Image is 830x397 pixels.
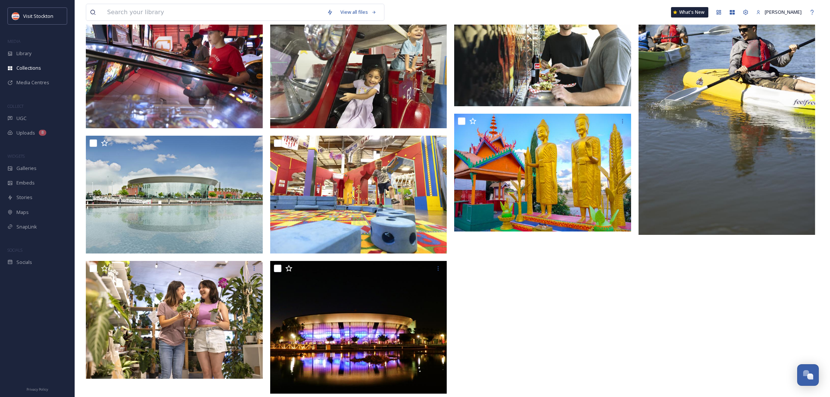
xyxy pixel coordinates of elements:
[16,79,49,86] span: Media Centres
[7,38,21,44] span: MEDIA
[16,115,26,122] span: UGC
[454,114,631,231] img: Band playing at the Stockmarket in Downtown Stockton.jpg
[16,209,29,216] span: Maps
[16,223,37,230] span: SnapLink
[12,12,19,20] img: unnamed.jpeg
[16,194,32,201] span: Stories
[86,261,263,379] img: GTP_VIS-STO-2-F-6459.tif
[765,9,802,15] span: [PERSON_NAME]
[16,129,35,136] span: Uploads
[7,103,24,109] span: COLLECT
[752,5,805,19] a: [PERSON_NAME]
[16,179,35,186] span: Embeds
[16,50,31,57] span: Library
[337,5,380,19] a: View all files
[16,259,32,266] span: Socials
[16,165,37,172] span: Galleries
[26,384,48,393] a: Privacy Policy
[39,130,46,136] div: 8
[270,261,447,394] img: Stockton Arena at Night.jpg
[86,136,263,253] img: stockton-arena.jpg
[16,64,41,72] span: Collections
[7,247,22,253] span: SOCIALS
[103,4,323,21] input: Search your library
[797,364,819,386] button: Open Chat
[7,153,25,159] span: WIDGETS
[86,10,263,128] img: GTP_VIS-STO-2-E-4660.tif
[671,7,708,18] a: What's New
[270,136,447,253] img: GTP_VIS-STO-2-B-7836.tif
[26,387,48,392] span: Privacy Policy
[23,13,53,19] span: Visit Stockton
[270,10,447,128] img: GTP_VIS-STO-2-A-6697.tif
